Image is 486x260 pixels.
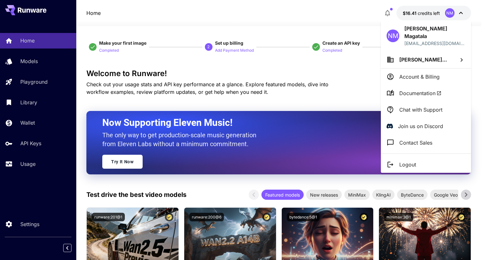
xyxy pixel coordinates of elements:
[404,25,465,40] p: [PERSON_NAME] Magatala
[399,106,442,114] p: Chat with Support
[399,89,442,97] span: Documentation
[398,122,443,130] p: Join us on Discord
[399,161,416,168] p: Logout
[399,139,432,146] p: Contact Sales
[381,51,471,68] button: [PERSON_NAME]...
[404,40,465,47] p: [EMAIL_ADDRESS][DOMAIN_NAME]
[404,40,465,47] div: kishorem.mf@gmail.com
[399,73,440,81] p: Account & Billing
[399,56,447,63] span: [PERSON_NAME]...
[387,29,399,42] div: NM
